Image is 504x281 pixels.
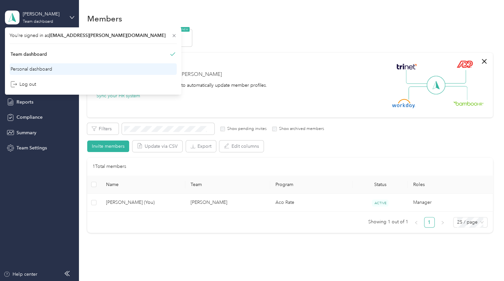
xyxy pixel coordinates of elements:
div: [PERSON_NAME] [23,11,64,17]
span: Compliance [17,114,43,121]
button: Sync your HR system [96,92,140,99]
button: Help center [4,271,37,278]
span: right [441,221,445,225]
th: Team [185,175,270,194]
div: Log out [11,81,36,88]
li: Next Page [437,217,448,228]
img: Line Left Up [406,70,429,84]
button: right [437,217,448,228]
span: ACTIVE [372,200,388,206]
img: BambooHR [453,101,484,106]
span: Showing 1 out of 1 [368,217,408,227]
div: Team dashboard [23,20,53,24]
span: [PERSON_NAME] (You) [106,199,180,206]
label: Show archived members [277,126,324,132]
th: Roles [408,175,493,194]
span: 25 / page [457,217,484,227]
img: Workday [392,99,415,108]
button: Edit columns [219,140,264,152]
span: NEW [181,27,190,32]
img: ADP [456,60,473,68]
td: Bradley Allen (You) [101,194,186,212]
th: Name [101,175,186,194]
h1: Members [87,15,122,22]
img: Trinet [395,62,418,71]
div: Team dashboard [11,51,47,58]
span: left [414,221,418,225]
th: Status [353,175,408,194]
img: Line Right Down [444,86,467,100]
button: Filters [87,123,119,135]
img: Line Left Down [408,86,431,100]
button: left [411,217,421,228]
li: 1 [424,217,435,228]
th: Program [270,175,353,194]
td: Manager [408,194,493,212]
div: Personal dashboard [11,66,52,73]
button: Invite members [87,140,129,152]
li: Previous Page [411,217,421,228]
button: Update via CSV [132,140,182,152]
span: Team Settings [17,144,47,151]
iframe: Everlance-gr Chat Button Frame [467,244,504,281]
span: Name [106,182,180,187]
span: Summary [17,129,36,136]
img: Line Right Up [443,70,466,84]
a: 1 [424,217,434,227]
div: Integrate your HR system with Everlance to automatically update member profiles. [96,82,267,89]
span: You’re signed in as [10,32,177,39]
p: 1 Total members [92,163,126,170]
td: Aco Rate [270,194,353,212]
button: Export [186,140,216,152]
span: [EMAIL_ADDRESS][PERSON_NAME][DOMAIN_NAME] [49,33,165,38]
label: Show pending invites [225,126,267,132]
td: Allen [185,194,270,212]
div: Page Size [453,217,487,228]
span: Reports [17,99,33,106]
